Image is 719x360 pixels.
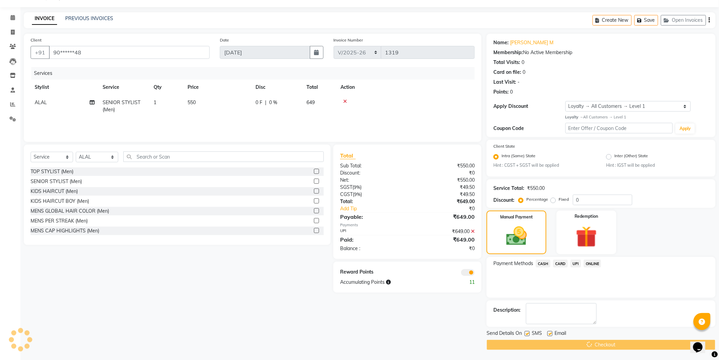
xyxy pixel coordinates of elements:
[420,205,480,212] div: ₹0
[661,15,706,26] button: Open Invoices
[31,188,78,195] div: KIDS HAIRCUT (Men)
[306,99,315,105] span: 649
[487,330,522,338] span: Send Details On
[571,260,581,267] span: UPI
[407,162,480,169] div: ₹550.00
[49,46,210,59] input: Search by Name/Mobile/Email/Code
[335,205,420,212] a: Add Tip
[493,185,524,192] div: Service Total:
[407,245,480,252] div: ₹0
[510,88,513,96] div: 0
[31,80,99,95] th: Stylist
[584,260,601,267] span: ONLINE
[335,228,407,235] div: UPI
[335,213,407,221] div: Payable:
[569,224,604,250] img: _gift.svg
[31,168,73,175] div: TOP STYLIST (Men)
[493,197,514,204] div: Discount:
[532,330,542,338] span: SMS
[493,49,523,56] div: Membership:
[510,39,554,46] a: [PERSON_NAME] M
[493,59,520,66] div: Total Visits:
[335,198,407,205] div: Total:
[335,177,407,184] div: Net:
[335,268,407,276] div: Reward Points
[335,191,407,198] div: ( )
[31,217,88,225] div: MENS PER STREAK (Men)
[31,178,82,185] div: SENIOR STYLIST (Men)
[335,235,407,244] div: Paid:
[565,115,583,119] strong: Loyalty →
[103,99,140,113] span: SENIOR STYLIST (Men)
[493,49,709,56] div: No Active Membership
[536,260,550,267] span: CASH
[31,37,41,43] label: Client
[407,191,480,198] div: ₹49.50
[340,222,475,228] div: Payments
[407,228,480,235] div: ₹649.00
[335,184,407,191] div: ( )
[407,235,480,244] div: ₹649.00
[526,196,548,202] label: Percentage
[493,143,515,149] label: Client State
[407,184,480,191] div: ₹49.50
[265,99,266,106] span: |
[407,169,480,177] div: ₹0
[256,99,262,106] span: 0 F
[32,13,57,25] a: INVOICE
[690,333,712,353] iframe: chat widget
[335,162,407,169] div: Sub Total:
[493,125,565,132] div: Coupon Code
[676,124,695,134] button: Apply
[269,99,277,106] span: 0 %
[493,39,509,46] div: Name:
[31,46,50,59] button: +91
[183,80,251,95] th: Price
[340,184,352,190] span: SGST
[522,59,524,66] div: 0
[123,151,324,162] input: Search or Scan
[493,307,521,314] div: Description:
[154,99,156,105] span: 1
[336,80,475,95] th: Action
[527,185,545,192] div: ₹550.00
[518,79,520,86] div: -
[188,99,196,105] span: 550
[65,15,113,21] a: PREVIOUS INVOICES
[354,192,361,197] span: 9%
[500,214,533,220] label: Manual Payment
[31,227,99,234] div: MENS CAP HIGHLIGHTS (Men)
[634,15,658,26] button: Save
[31,198,89,205] div: KIDS HAIRCUT BOY (Men)
[220,37,229,43] label: Date
[493,69,521,76] div: Card on file:
[553,260,568,267] span: CARD
[334,37,363,43] label: Invoice Number
[493,162,596,168] small: Hint : CGST + SGST will be applied
[565,123,673,133] input: Enter Offer / Coupon Code
[340,152,356,159] span: Total
[493,260,533,267] span: Payment Methods
[493,103,565,110] div: Apply Discount
[559,196,569,202] label: Fixed
[523,69,525,76] div: 0
[340,191,353,197] span: CGST
[407,213,480,221] div: ₹649.00
[575,213,598,219] label: Redemption
[335,169,407,177] div: Discount:
[31,208,109,215] div: MENS GLOBAL HAIR COLOR (Men)
[99,80,150,95] th: Service
[606,162,709,168] small: Hint : IGST will be applied
[614,153,648,161] label: Inter (Other) State
[555,330,566,338] span: Email
[502,153,536,161] label: Intra (Same) State
[407,198,480,205] div: ₹649.00
[354,184,360,190] span: 9%
[150,80,183,95] th: Qty
[493,79,516,86] div: Last Visit:
[251,80,302,95] th: Disc
[35,99,47,105] span: ALAL
[302,80,336,95] th: Total
[335,279,444,286] div: Accumulating Points
[444,279,480,286] div: 11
